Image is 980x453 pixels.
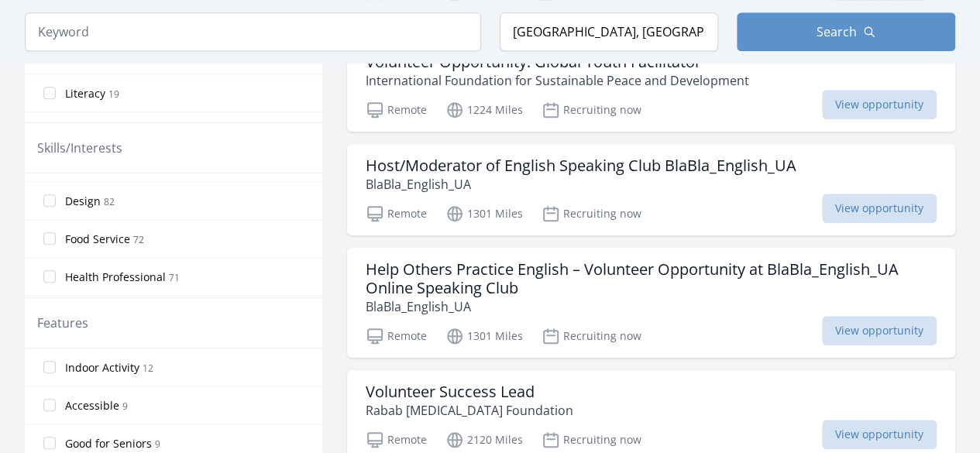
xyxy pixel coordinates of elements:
p: Remote [366,327,427,345]
input: Health Professional 71 [43,270,56,283]
p: BlaBla_English_UA [366,297,937,316]
span: View opportunity [822,194,937,223]
input: Literacy 19 [43,87,56,99]
span: Design [65,194,101,209]
span: 12 [143,362,153,375]
p: Remote [366,204,427,223]
span: 19 [108,88,119,101]
span: 72 [133,233,144,246]
p: 1301 Miles [445,204,523,223]
input: Design 82 [43,194,56,207]
span: 71 [169,271,180,284]
a: Host/Moderator of English Speaking Club BlaBla_English_UA BlaBla_English_UA Remote 1301 Miles Rec... [347,144,955,235]
span: 9 [155,438,160,451]
legend: Features [37,314,88,332]
span: Indoor Activity [65,360,139,376]
p: Recruiting now [542,431,641,449]
input: Food Service 72 [43,232,56,245]
a: Volunteer Opportunity: Global Youth Facilitator International Foundation for Sustainable Peace an... [347,40,955,132]
p: Recruiting now [542,204,641,223]
input: Keyword [25,12,481,51]
p: International Foundation for Sustainable Peace and Development [366,71,749,90]
input: Indoor Activity 12 [43,361,56,373]
input: Good for Seniors 9 [43,437,56,449]
span: View opportunity [822,90,937,119]
p: Rabab [MEDICAL_DATA] Foundation [366,401,573,420]
input: Accessible 9 [43,399,56,411]
button: Search [737,12,955,51]
span: Accessible [65,398,119,414]
p: Recruiting now [542,101,641,119]
legend: Skills/Interests [37,139,122,157]
p: 1301 Miles [445,327,523,345]
h3: Volunteer Success Lead [366,383,573,401]
span: Health Professional [65,269,166,285]
span: Food Service [65,232,130,247]
span: Literacy [65,86,105,101]
span: View opportunity [822,420,937,449]
p: BlaBla_English_UA [366,175,796,194]
p: 1224 Miles [445,101,523,119]
a: Help Others Practice English – Volunteer Opportunity at BlaBla_English_UA Online Speaking Club Bl... [347,248,955,358]
span: 9 [122,400,128,413]
span: View opportunity [822,316,937,345]
span: 82 [104,195,115,208]
p: Remote [366,431,427,449]
p: Remote [366,101,427,119]
input: Location [500,12,718,51]
span: Search [817,22,857,41]
h3: Host/Moderator of English Speaking Club BlaBla_English_UA [366,156,796,175]
p: Recruiting now [542,327,641,345]
p: 2120 Miles [445,431,523,449]
span: Good for Seniors [65,436,152,451]
h3: Help Others Practice English – Volunteer Opportunity at BlaBla_English_UA Online Speaking Club [366,260,937,297]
